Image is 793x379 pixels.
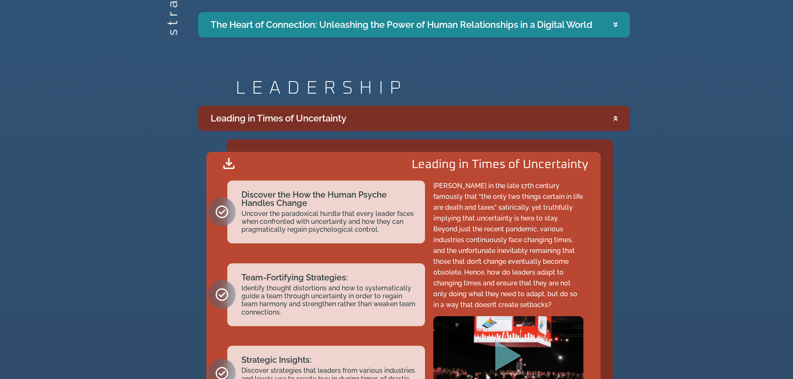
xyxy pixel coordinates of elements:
[211,18,592,32] div: The Heart of Connection: Unleashing the Power of Human Relationships in a Digital World
[433,181,584,310] p: [PERSON_NAME] in the late 17th century famously that “the only two things certain in life are dea...
[241,356,417,364] h2: Strategic Insights:
[492,340,525,377] div: Play Video
[412,159,588,171] h2: Leading in Times of Uncertainty
[236,79,630,97] h2: LEADERSHIP
[241,284,417,316] h2: Identify thought distortions and how to systematically guide a team through uncertainty in order ...
[198,106,630,131] summary: Leading in Times of Uncertainty
[241,273,417,282] h2: Team-Fortifying Strategies:
[166,22,179,35] h2: strategize.
[241,191,417,207] h2: Discover the How the Human Psyche Handles Change
[211,111,346,125] div: Leading in Times of Uncertainty
[198,12,630,37] summary: The Heart of Connection: Unleashing the Power of Human Relationships in a Digital World
[241,210,417,234] h2: Uncover the paradoxical hurdle that every leader faces when confronted with uncertainty and how t...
